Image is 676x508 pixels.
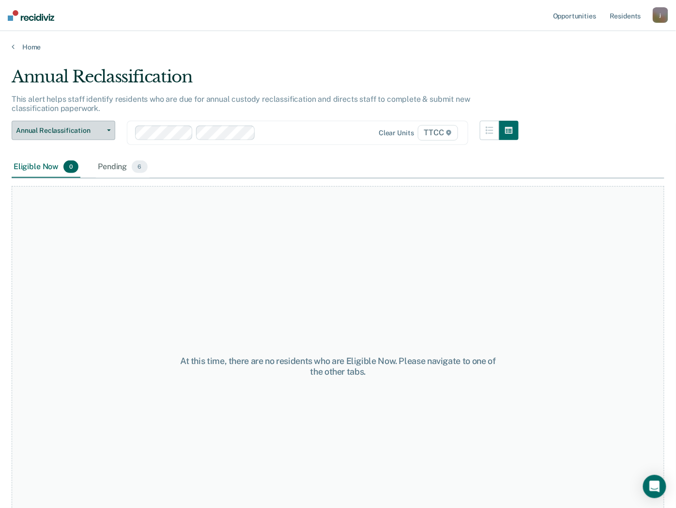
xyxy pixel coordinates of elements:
[8,10,54,21] img: Recidiviz
[12,95,470,113] p: This alert helps staff identify residents who are due for annual custody reclassification and dir...
[653,7,668,23] button: j
[12,43,664,51] a: Home
[12,157,80,178] div: Eligible Now0
[379,129,414,137] div: Clear units
[643,475,666,498] div: Open Intercom Messenger
[16,127,103,135] span: Annual Reclassification
[12,121,115,140] button: Annual Reclassification
[175,356,501,377] div: At this time, there are no residents who are Eligible Now. Please navigate to one of the other tabs.
[132,160,147,173] span: 6
[12,67,519,95] div: Annual Reclassification
[418,125,458,141] span: TTCC
[63,160,78,173] span: 0
[96,157,149,178] div: Pending6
